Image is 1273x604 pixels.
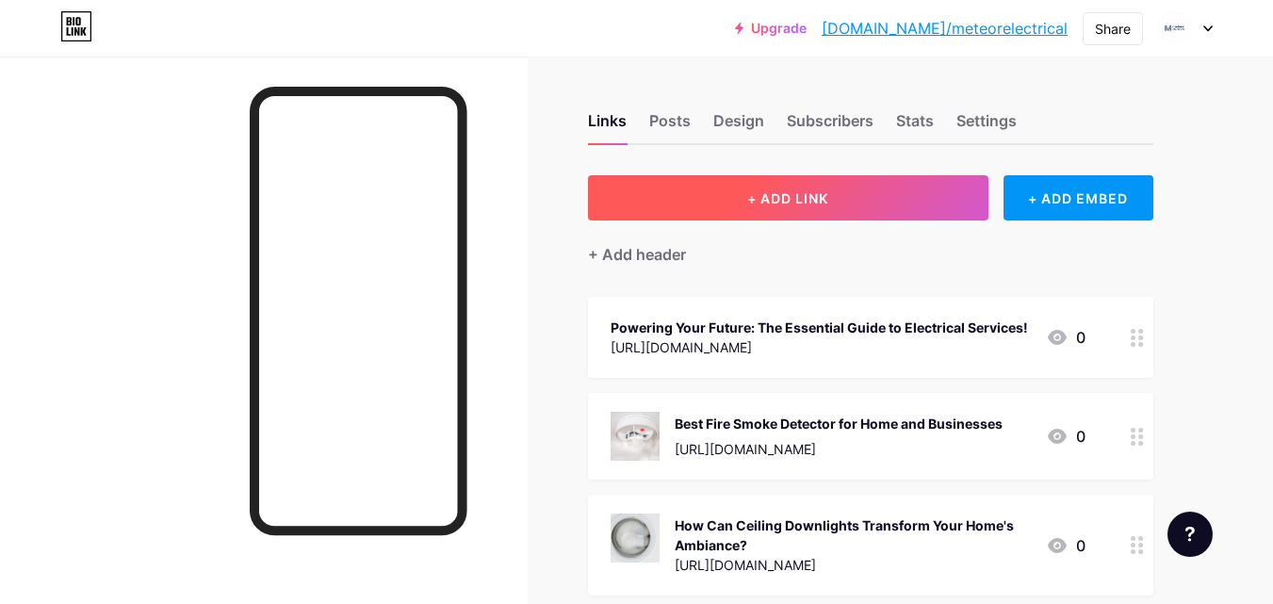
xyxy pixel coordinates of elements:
[956,109,1017,143] div: Settings
[675,515,1031,555] div: How Can Ceiling Downlights Transform Your Home's Ambiance?
[1095,19,1131,39] div: Share
[735,21,807,36] a: Upgrade
[1046,425,1085,448] div: 0
[675,439,1003,459] div: [URL][DOMAIN_NAME]
[611,337,1028,357] div: [URL][DOMAIN_NAME]
[588,109,627,143] div: Links
[611,412,660,461] img: Best Fire Smoke Detector for Home and Businesses
[611,318,1028,337] div: Powering Your Future: The Essential Guide to Electrical Services!
[713,109,764,143] div: Design
[588,243,686,266] div: + Add header
[675,414,1003,433] div: Best Fire Smoke Detector for Home and Businesses
[787,109,873,143] div: Subscribers
[1046,534,1085,557] div: 0
[675,555,1031,575] div: [URL][DOMAIN_NAME]
[611,514,660,563] img: How Can Ceiling Downlights Transform Your Home's Ambiance?
[1004,175,1153,220] div: + ADD EMBED
[588,175,988,220] button: + ADD LINK
[1046,326,1085,349] div: 0
[896,109,934,143] div: Stats
[822,17,1068,40] a: [DOMAIN_NAME]/meteorelectrical
[1157,10,1193,46] img: meteorelectrical
[649,109,691,143] div: Posts
[747,190,828,206] span: + ADD LINK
